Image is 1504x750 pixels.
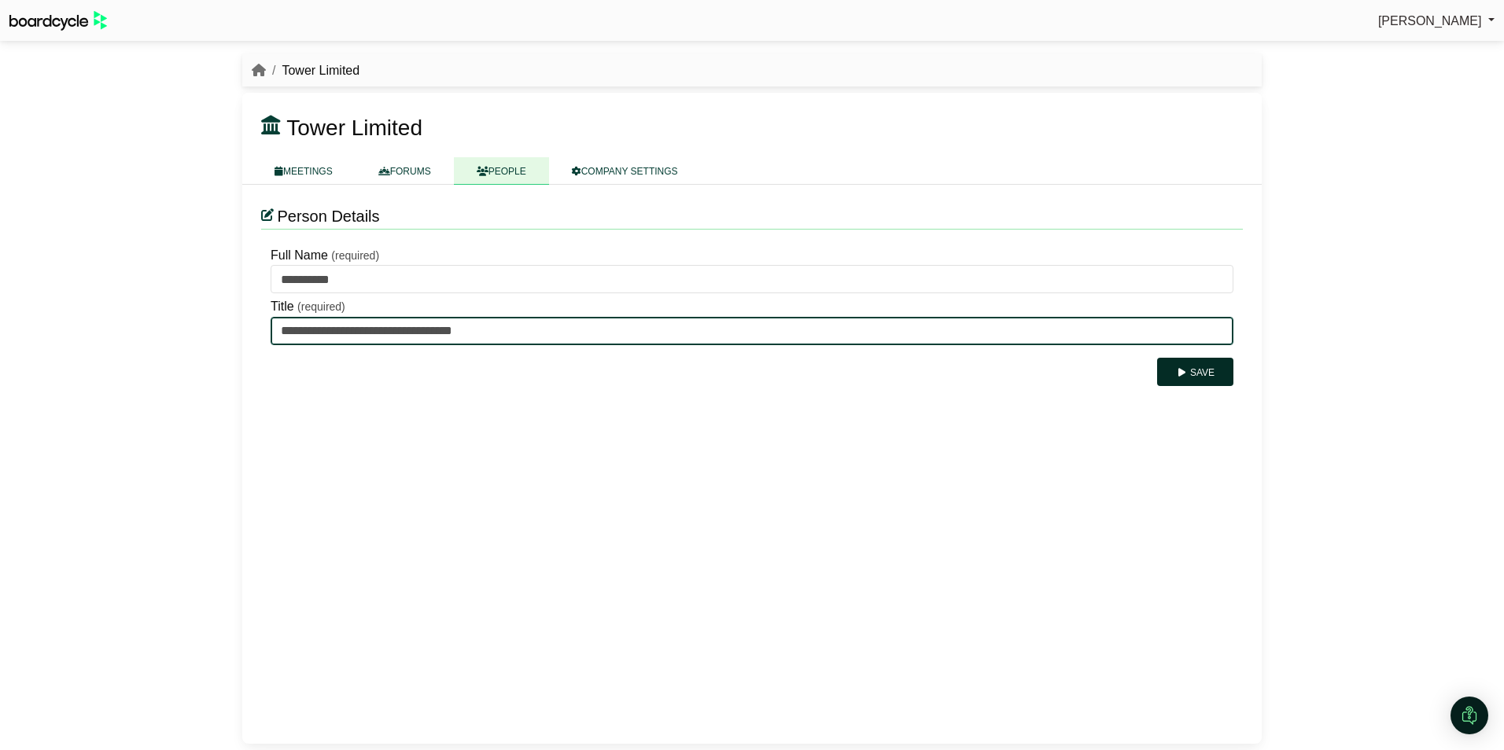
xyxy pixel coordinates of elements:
[271,245,328,266] label: Full Name
[252,61,359,81] nav: breadcrumb
[1157,358,1233,386] button: Save
[1451,697,1488,734] div: Open Intercom Messenger
[549,157,701,185] a: COMPANY SETTINGS
[1378,11,1495,31] a: [PERSON_NAME]
[1378,14,1482,28] span: [PERSON_NAME]
[331,249,379,262] small: (required)
[266,61,359,81] li: Tower Limited
[286,116,422,140] span: Tower Limited
[356,157,454,185] a: FORUMS
[297,300,345,313] small: (required)
[277,208,379,225] span: Person Details
[454,157,549,185] a: PEOPLE
[271,296,294,317] label: Title
[252,157,356,185] a: MEETINGS
[9,11,107,31] img: BoardcycleBlackGreen-aaafeed430059cb809a45853b8cf6d952af9d84e6e89e1f1685b34bfd5cb7d64.svg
